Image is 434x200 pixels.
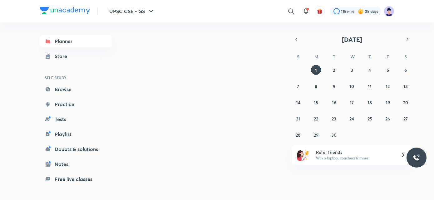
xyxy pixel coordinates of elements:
[301,35,403,44] button: [DATE]
[311,81,321,91] button: September 8, 2025
[365,114,375,124] button: September 25, 2025
[311,97,321,107] button: September 15, 2025
[40,98,112,110] a: Practice
[404,67,407,73] abbr: September 6, 2025
[349,116,354,122] abbr: September 24, 2025
[314,100,318,105] abbr: September 15, 2025
[347,81,357,91] button: September 10, 2025
[311,65,321,75] button: September 1, 2025
[296,100,300,105] abbr: September 14, 2025
[297,54,299,60] abbr: Sunday
[316,155,393,161] p: Win a laptop, vouchers & more
[413,154,420,161] img: ttu
[387,54,389,60] abbr: Friday
[401,65,411,75] button: September 6, 2025
[342,35,362,44] span: [DATE]
[315,67,317,73] abbr: September 1, 2025
[40,158,112,170] a: Notes
[329,65,339,75] button: September 2, 2025
[106,5,159,17] button: UPSC CSE - GS
[332,116,336,122] abbr: September 23, 2025
[293,114,303,124] button: September 21, 2025
[358,8,364,14] img: streak
[297,149,309,161] img: referral
[332,100,336,105] abbr: September 16, 2025
[315,6,325,16] button: avatar
[314,116,318,122] abbr: September 22, 2025
[385,116,390,122] abbr: September 26, 2025
[311,114,321,124] button: September 22, 2025
[314,54,318,60] abbr: Monday
[386,100,390,105] abbr: September 19, 2025
[349,83,354,89] abbr: September 10, 2025
[368,54,371,60] abbr: Thursday
[367,100,372,105] abbr: September 18, 2025
[315,83,317,89] abbr: September 8, 2025
[347,97,357,107] button: September 17, 2025
[293,97,303,107] button: September 14, 2025
[401,81,411,91] button: September 13, 2025
[403,116,408,122] abbr: September 27, 2025
[347,65,357,75] button: September 3, 2025
[404,54,407,60] abbr: Saturday
[40,83,112,95] a: Browse
[297,83,299,89] abbr: September 7, 2025
[365,97,375,107] button: September 18, 2025
[317,8,323,14] img: avatar
[333,54,335,60] abbr: Tuesday
[40,143,112,155] a: Doubts & solutions
[403,100,408,105] abbr: September 20, 2025
[329,81,339,91] button: September 9, 2025
[365,81,375,91] button: September 11, 2025
[384,6,394,17] img: Ravi Chalotra
[347,114,357,124] button: September 24, 2025
[368,67,371,73] abbr: September 4, 2025
[387,67,389,73] abbr: September 5, 2025
[329,114,339,124] button: September 23, 2025
[383,65,393,75] button: September 5, 2025
[351,67,353,73] abbr: September 3, 2025
[350,100,354,105] abbr: September 17, 2025
[333,67,335,73] abbr: September 2, 2025
[316,149,393,155] h6: Refer friends
[401,114,411,124] button: September 27, 2025
[367,116,372,122] abbr: September 25, 2025
[314,132,318,138] abbr: September 29, 2025
[293,81,303,91] button: September 7, 2025
[331,132,337,138] abbr: September 30, 2025
[383,81,393,91] button: September 12, 2025
[383,114,393,124] button: September 26, 2025
[40,7,90,14] img: Company Logo
[40,173,112,185] a: Free live classes
[311,130,321,140] button: September 29, 2025
[329,97,339,107] button: September 16, 2025
[55,52,71,60] div: Store
[40,72,112,83] h6: SELF STUDY
[40,35,112,47] a: Planner
[386,83,390,89] abbr: September 12, 2025
[365,65,375,75] button: September 4, 2025
[40,113,112,125] a: Tests
[296,132,300,138] abbr: September 28, 2025
[296,116,300,122] abbr: September 21, 2025
[333,83,335,89] abbr: September 9, 2025
[40,7,90,16] a: Company Logo
[40,50,112,62] a: Store
[368,83,372,89] abbr: September 11, 2025
[40,128,112,140] a: Playlist
[329,130,339,140] button: September 30, 2025
[383,97,393,107] button: September 19, 2025
[403,83,408,89] abbr: September 13, 2025
[293,130,303,140] button: September 28, 2025
[350,54,355,60] abbr: Wednesday
[401,97,411,107] button: September 20, 2025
